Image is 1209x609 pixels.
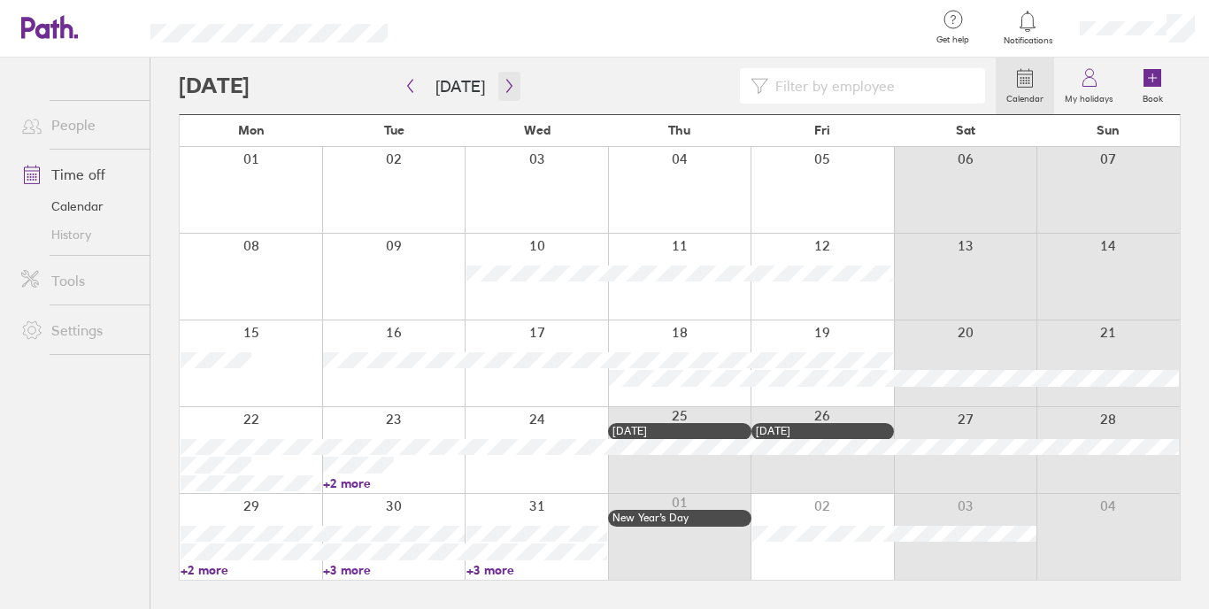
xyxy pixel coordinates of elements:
div: New Year’s Day [612,512,746,524]
a: +2 more [323,475,464,491]
span: Mon [238,123,265,137]
input: Filter by employee [768,69,974,103]
span: Notifications [999,35,1057,46]
a: People [7,107,150,143]
span: Sat [956,123,975,137]
span: Sun [1097,123,1120,137]
div: [DATE] [612,425,746,437]
div: [DATE] [756,425,889,437]
a: Tools [7,263,150,298]
a: Notifications [999,9,1057,46]
span: Get help [924,35,982,45]
a: Calendar [996,58,1054,114]
button: [DATE] [421,72,499,101]
a: Book [1124,58,1181,114]
a: Settings [7,312,150,348]
a: +2 more [181,562,321,578]
span: Tue [384,123,404,137]
a: Time off [7,157,150,192]
a: Calendar [7,192,150,220]
span: Fri [814,123,830,137]
span: Wed [524,123,551,137]
label: Calendar [996,89,1054,104]
a: +3 more [466,562,607,578]
a: My holidays [1054,58,1124,114]
a: +3 more [323,562,464,578]
label: My holidays [1054,89,1124,104]
a: History [7,220,150,249]
span: Thu [668,123,690,137]
label: Book [1132,89,1174,104]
